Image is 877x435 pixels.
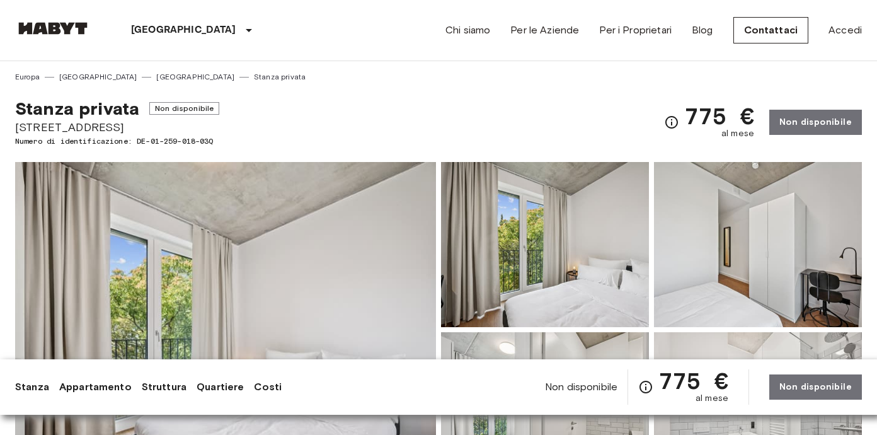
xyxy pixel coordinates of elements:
[15,22,91,35] img: Habyt
[445,23,490,38] a: Chi siamo
[15,71,40,83] a: Europa
[545,380,617,394] span: Non disponibile
[59,71,137,83] a: [GEOGRAPHIC_DATA]
[142,380,186,395] a: Struttura
[733,17,809,43] a: Contattaci
[254,380,282,395] a: Costi
[15,380,49,395] a: Stanza
[721,127,754,140] span: al mese
[692,23,713,38] a: Blog
[15,119,219,136] span: [STREET_ADDRESS]
[254,71,306,83] a: Stanza privata
[131,23,236,38] p: [GEOGRAPHIC_DATA]
[510,23,579,38] a: Per le Aziende
[828,23,862,38] a: Accedi
[59,380,132,395] a: Appartamento
[599,23,672,38] a: Per i Proprietari
[664,115,679,130] svg: Verifica i dettagli delle spese nella sezione 'Riassunto dei Costi'. Si prega di notare che gli s...
[197,380,244,395] a: Quartiere
[638,380,653,395] svg: Verifica i dettagli delle spese nella sezione 'Riassunto dei Costi'. Si prega di notare che gli s...
[658,369,728,392] span: 775 €
[156,71,234,83] a: [GEOGRAPHIC_DATA]
[684,105,754,127] span: 775 €
[149,102,219,115] span: Non disponibile
[15,136,219,147] span: Numero di identificazione: DE-01-259-018-03Q
[15,98,139,119] span: Stanza privata
[654,162,862,327] img: Picture of unit DE-01-259-018-03Q
[441,162,649,327] img: Picture of unit DE-01-259-018-03Q
[696,392,728,405] span: al mese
